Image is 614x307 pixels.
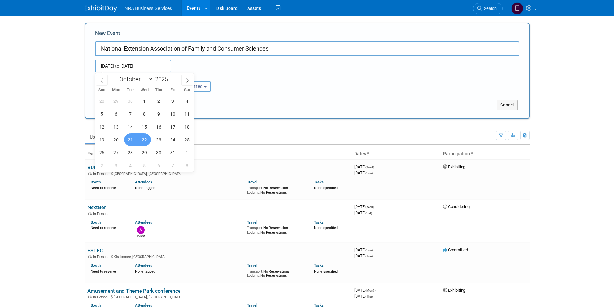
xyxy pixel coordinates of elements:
span: In-Person [93,295,110,299]
span: [DATE] [354,247,375,252]
span: Exhibiting [443,288,465,293]
span: Lodging: [247,273,260,278]
span: September 30, 2025 [124,95,137,107]
a: Search [473,3,503,14]
span: (Sun) [365,171,373,175]
span: In-Person [93,172,110,176]
span: None specified [314,186,338,190]
img: Amy Guy [137,226,145,234]
a: Tasks [314,220,324,225]
span: September 29, 2025 [110,95,122,107]
span: October 15, 2025 [138,120,151,133]
label: New Event [95,30,120,40]
img: Eric Weiss [511,2,523,14]
span: [DATE] [354,170,373,175]
span: November 4, 2025 [124,159,137,172]
div: Need to reserve [91,268,126,274]
div: No Reservations No Reservations [247,225,304,235]
span: In-Person [93,212,110,216]
span: - [375,164,376,169]
span: November 1, 2025 [181,146,193,159]
span: Transport: [247,226,263,230]
input: Start Date - End Date [95,60,171,72]
th: Dates [352,149,441,159]
img: In-Person Event [88,172,92,175]
span: October 11, 2025 [181,108,193,120]
span: (Sat) [365,211,372,215]
select: Month [116,75,153,83]
a: Attendees [135,180,152,184]
a: Attendees [135,220,152,225]
div: Need to reserve [91,225,126,230]
input: Year [153,75,173,83]
span: October 2, 2025 [152,95,165,107]
a: Tasks [314,263,324,268]
th: Event [85,149,352,159]
span: October 22, 2025 [138,133,151,146]
span: NRA Business Services [125,6,172,11]
span: (Wed) [365,165,374,169]
span: October 24, 2025 [167,133,179,146]
span: [DATE] [354,294,373,299]
span: None specified [314,269,338,273]
span: November 7, 2025 [167,159,179,172]
button: Cancel [497,100,518,110]
span: [DATE] [354,288,376,293]
div: No Reservations No Reservations [247,185,304,195]
span: October 30, 2025 [152,146,165,159]
span: Fri [166,88,180,92]
span: October 18, 2025 [181,120,193,133]
span: October 5, 2025 [96,108,108,120]
span: October 7, 2025 [124,108,137,120]
img: ExhibitDay [85,5,117,12]
a: BURGER KING DOMESTIC [87,164,146,170]
span: [DATE] [354,164,376,169]
div: [GEOGRAPHIC_DATA], [GEOGRAPHIC_DATA] [87,294,349,299]
span: Transport: [247,186,263,190]
span: October 23, 2025 [152,133,165,146]
span: October 20, 2025 [110,133,122,146]
span: - [375,288,376,293]
div: Participation: [167,72,230,81]
a: Attendees [135,263,152,268]
div: No Reservations No Reservations [247,268,304,278]
span: October 17, 2025 [167,120,179,133]
span: October 1, 2025 [138,95,151,107]
img: In-Person Event [88,255,92,258]
span: November 3, 2025 [110,159,122,172]
a: Sort by Participation Type [470,151,473,156]
span: [DATE] [354,204,376,209]
span: Considering [443,204,470,209]
span: [DATE] [354,210,372,215]
span: (Mon) [365,289,374,292]
span: October 13, 2025 [110,120,122,133]
a: Travel [247,263,257,268]
div: Need to reserve [91,185,126,190]
input: Name of Trade Show / Conference [95,41,519,56]
span: November 5, 2025 [138,159,151,172]
span: (Thu) [365,295,373,298]
span: Thu [151,88,166,92]
span: Lodging: [247,190,260,195]
span: October 25, 2025 [181,133,193,146]
a: NextGen [87,204,107,210]
span: Mon [109,88,123,92]
a: Booth [91,263,101,268]
span: November 8, 2025 [181,159,193,172]
div: None tagged [135,268,242,274]
span: (Wed) [365,205,374,209]
span: October 9, 2025 [152,108,165,120]
span: (Sun) [365,248,373,252]
span: October 4, 2025 [181,95,193,107]
span: - [375,204,376,209]
span: October 28, 2025 [124,146,137,159]
span: October 27, 2025 [110,146,122,159]
span: October 12, 2025 [96,120,108,133]
div: [GEOGRAPHIC_DATA], [GEOGRAPHIC_DATA] [87,171,349,176]
span: (Tue) [365,254,373,258]
span: October 26, 2025 [96,146,108,159]
span: Exhibiting [443,164,465,169]
span: Lodging: [247,230,260,235]
span: November 6, 2025 [152,159,165,172]
a: Tasks [314,180,324,184]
